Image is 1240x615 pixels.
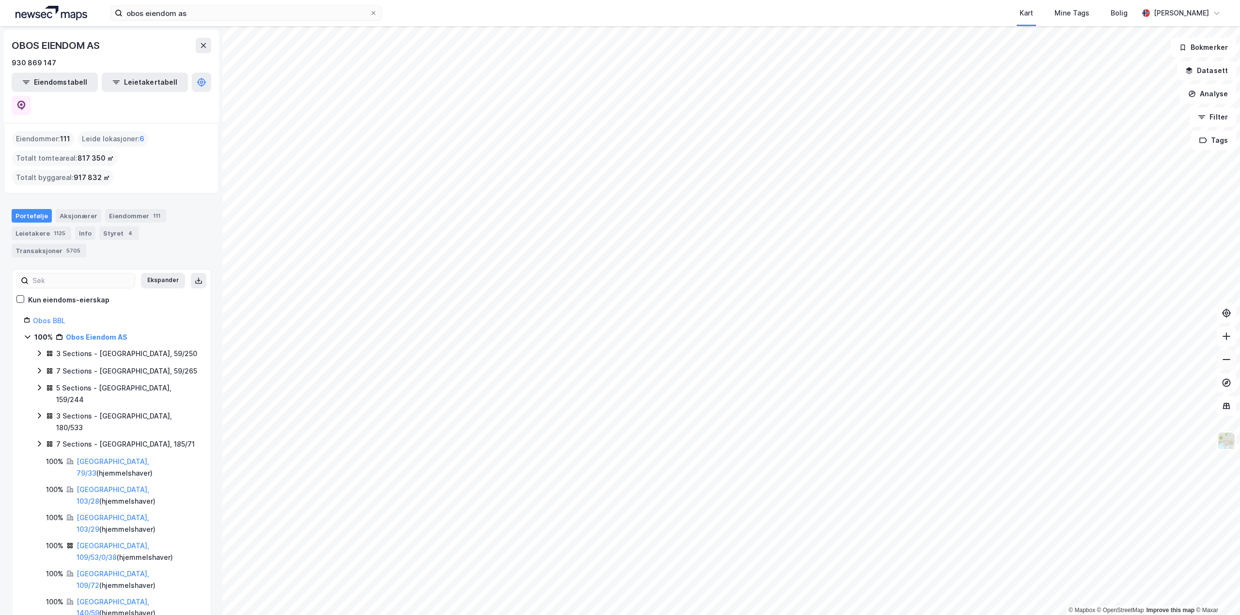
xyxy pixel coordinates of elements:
[46,540,63,552] div: 100%
[12,226,71,240] div: Leietakere
[77,485,149,505] a: [GEOGRAPHIC_DATA], 103/28
[1054,7,1089,19] div: Mine Tags
[1191,131,1236,150] button: Tags
[56,209,101,223] div: Aksjonærer
[1180,84,1236,104] button: Analyse
[46,484,63,495] div: 100%
[66,333,127,341] a: Obos Eiendom AS
[29,273,135,288] input: Søk
[12,73,98,92] button: Eiendomstabell
[125,228,135,238] div: 4
[75,226,95,240] div: Info
[46,512,63,524] div: 100%
[56,382,199,405] div: 5 Sections - [GEOGRAPHIC_DATA], 159/244
[77,456,199,479] div: ( hjemmelshaver )
[56,410,199,434] div: 3 Sections - [GEOGRAPHIC_DATA], 180/533
[77,152,114,164] span: 817 350 ㎡
[77,541,149,561] a: [GEOGRAPHIC_DATA], 109/53/0/38
[1111,7,1128,19] div: Bolig
[1147,607,1194,614] a: Improve this map
[12,150,118,166] div: Totalt tomteareal :
[78,131,148,147] div: Leide lokasjoner :
[46,456,63,467] div: 100%
[56,438,195,450] div: 7 Sections - [GEOGRAPHIC_DATA], 185/71
[1177,61,1236,80] button: Datasett
[1217,432,1236,450] img: Z
[77,484,199,507] div: ( hjemmelshaver )
[46,596,63,608] div: 100%
[74,172,110,183] span: 917 832 ㎡
[1190,107,1236,127] button: Filter
[1069,607,1095,614] a: Mapbox
[99,226,139,240] div: Styret
[1192,569,1240,615] iframe: Chat Widget
[77,570,149,589] a: [GEOGRAPHIC_DATA], 109/72
[77,568,199,591] div: ( hjemmelshaver )
[33,316,65,325] a: Obos BBL
[56,365,197,377] div: 7 Sections - [GEOGRAPHIC_DATA], 59/265
[12,170,114,185] div: Totalt byggareal :
[28,294,109,306] div: Kun eiendoms-eierskap
[46,568,63,580] div: 100%
[151,211,162,221] div: 111
[123,6,370,20] input: Søk på adresse, matrikkel, gårdeiere, leietakere eller personer
[15,6,87,20] img: logo.a4113a55bc3d86da70a041830d287a7e.svg
[1154,7,1209,19] div: [PERSON_NAME]
[77,457,149,477] a: [GEOGRAPHIC_DATA], 79/33
[12,57,56,69] div: 930 869 147
[105,209,166,223] div: Eiendommer
[12,131,74,147] div: Eiendommer :
[1020,7,1033,19] div: Kart
[60,133,70,145] span: 111
[56,348,197,360] div: 3 Sections - [GEOGRAPHIC_DATA], 59/250
[52,228,67,238] div: 1125
[12,38,102,53] div: OBOS EIENDOM AS
[1171,38,1236,57] button: Bokmerker
[34,331,53,343] div: 100%
[77,512,199,535] div: ( hjemmelshaver )
[77,540,199,563] div: ( hjemmelshaver )
[64,246,82,255] div: 5705
[1097,607,1144,614] a: OpenStreetMap
[77,513,149,533] a: [GEOGRAPHIC_DATA], 103/29
[12,209,52,223] div: Portefølje
[102,73,188,92] button: Leietakertabell
[1192,569,1240,615] div: Kontrollprogram for chat
[139,133,144,145] span: 6
[12,244,86,257] div: Transaksjoner
[141,273,185,288] button: Ekspander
